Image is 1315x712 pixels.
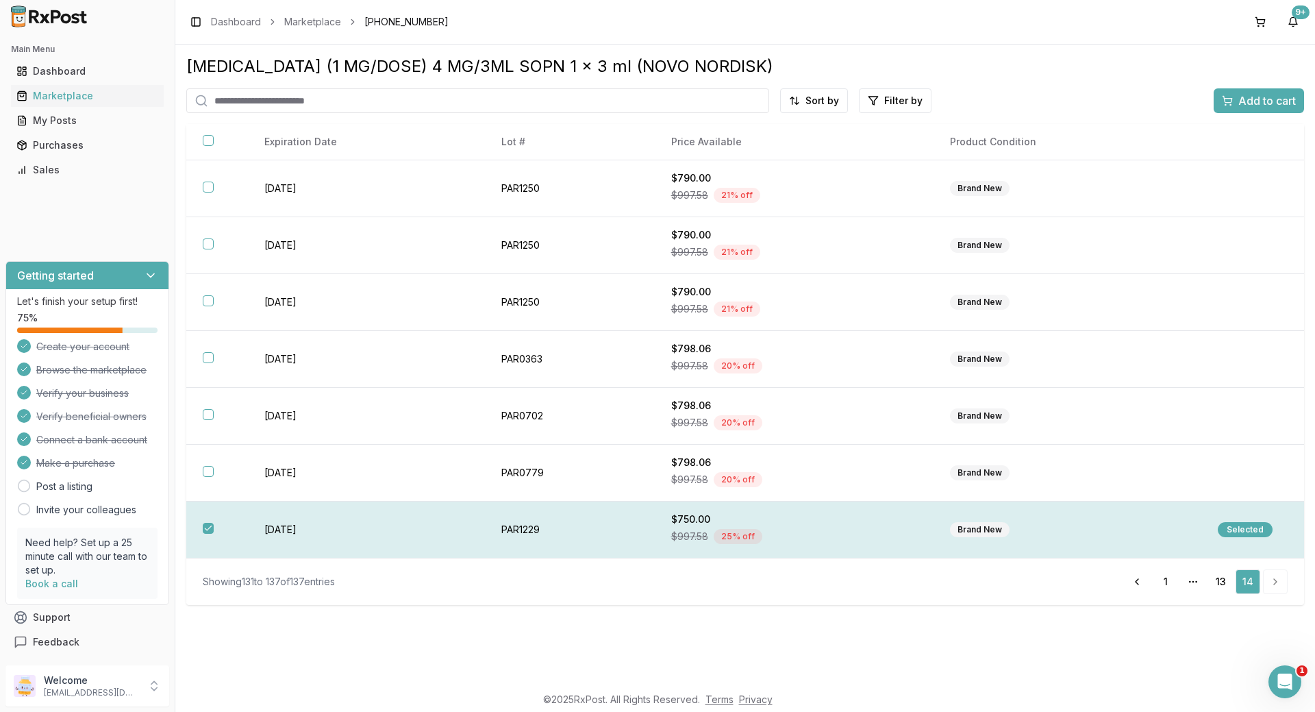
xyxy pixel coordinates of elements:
div: $750.00 [671,513,917,526]
div: $798.06 [671,399,917,413]
td: [DATE] [248,217,485,274]
div: Brand New [950,465,1010,480]
td: PAR0363 [485,331,654,388]
div: $798.06 [671,342,917,356]
td: [DATE] [248,160,485,217]
a: Dashboard [11,59,164,84]
span: $997.58 [671,188,708,202]
span: Make a purchase [36,456,115,470]
div: Brand New [950,522,1010,537]
nav: pagination [1123,569,1288,594]
span: Filter by [884,94,923,108]
th: Lot # [485,124,654,160]
span: Browse the marketplace [36,363,147,377]
td: PAR1229 [485,502,654,558]
button: Feedback [5,630,169,654]
div: Brand New [950,352,1010,367]
td: [DATE] [248,274,485,331]
p: [EMAIL_ADDRESS][DOMAIN_NAME] [44,687,139,698]
a: 1 [1153,569,1178,594]
div: Brand New [950,295,1010,310]
button: Sales [5,159,169,181]
iframe: Intercom live chat [1268,665,1301,698]
a: Go to previous page [1123,569,1151,594]
td: [DATE] [248,331,485,388]
div: 21 % off [714,302,760,317]
div: 21 % off [714,245,760,260]
div: 25 % off [714,529,762,544]
div: $790.00 [671,285,917,299]
p: Need help? Set up a 25 minute call with our team to set up. [25,536,149,577]
nav: breadcrumb [211,15,449,29]
a: Purchases [11,133,164,158]
td: [DATE] [248,388,485,445]
a: Book a call [25,578,78,589]
div: 9+ [1292,5,1310,19]
a: Post a listing [36,480,92,493]
div: 20 % off [714,415,762,430]
span: Connect a bank account [36,433,147,447]
span: Feedback [33,635,79,649]
a: Sales [11,158,164,182]
span: Create your account [36,340,129,354]
button: Purchases [5,134,169,156]
button: Sort by [780,88,848,113]
div: 20 % off [714,358,762,373]
td: PAR1250 [485,217,654,274]
span: Verify your business [36,386,129,400]
span: $997.58 [671,302,708,316]
p: Let's finish your setup first! [17,295,158,308]
span: $997.58 [671,530,708,543]
button: Dashboard [5,60,169,82]
p: Welcome [44,674,139,687]
div: Sales [16,163,158,177]
img: User avatar [14,675,36,697]
span: Add to cart [1238,93,1296,109]
img: RxPost Logo [5,5,93,27]
td: PAR0702 [485,388,654,445]
th: Expiration Date [248,124,485,160]
div: Selected [1218,522,1273,537]
span: $997.58 [671,359,708,373]
h3: Getting started [17,267,94,284]
a: Invite your colleagues [36,503,136,517]
button: Add to cart [1214,88,1304,113]
td: PAR0779 [485,445,654,502]
span: [PHONE_NUMBER] [364,15,449,29]
span: Sort by [805,94,839,108]
a: 14 [1236,569,1260,594]
a: Dashboard [211,15,261,29]
div: Dashboard [16,64,158,78]
span: 1 [1297,665,1307,676]
div: [MEDICAL_DATA] (1 MG/DOSE) 4 MG/3ML SOPN 1 x 3 ml (NOVO NORDISK) [186,56,1304,77]
button: Filter by [859,88,931,113]
div: 21 % off [714,188,760,203]
a: Terms [705,693,734,705]
div: 20 % off [714,472,762,487]
div: Brand New [950,238,1010,253]
a: Marketplace [284,15,341,29]
a: Privacy [739,693,773,705]
div: Brand New [950,181,1010,196]
div: $790.00 [671,171,917,185]
div: My Posts [16,114,158,127]
span: $997.58 [671,473,708,487]
td: [DATE] [248,502,485,558]
a: My Posts [11,108,164,133]
div: $798.06 [671,456,917,469]
button: Marketplace [5,85,169,107]
span: $997.58 [671,245,708,259]
div: Marketplace [16,89,158,103]
td: PAR1250 [485,160,654,217]
span: $997.58 [671,416,708,430]
a: 13 [1208,569,1233,594]
span: Verify beneficial owners [36,410,147,423]
td: [DATE] [248,445,485,502]
div: Purchases [16,138,158,152]
td: PAR1250 [485,274,654,331]
div: $790.00 [671,228,917,242]
span: 75 % [17,311,38,325]
button: Support [5,605,169,630]
th: Product Condition [934,124,1201,160]
th: Price Available [655,124,934,160]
